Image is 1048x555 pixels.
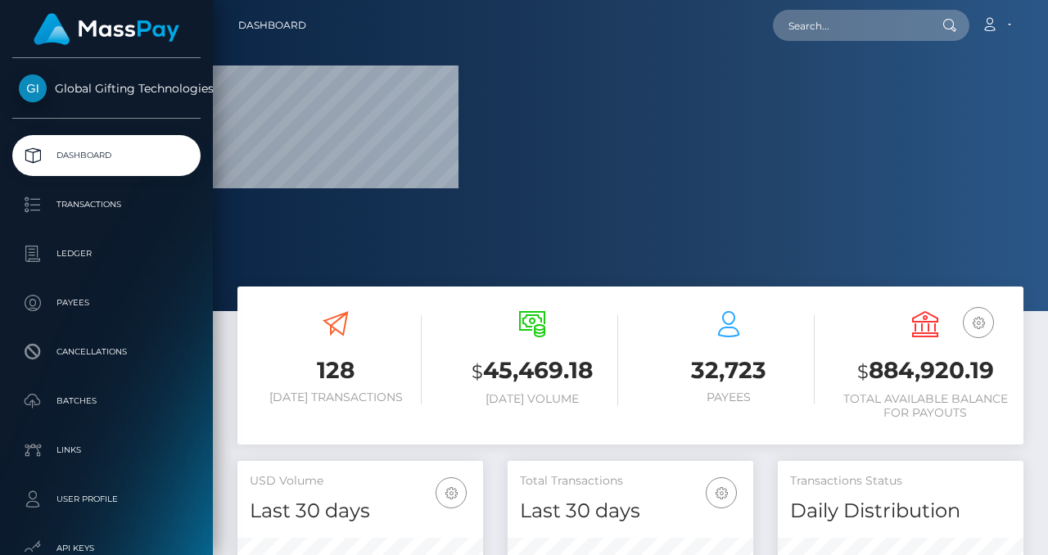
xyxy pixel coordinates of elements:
[773,10,927,41] input: Search...
[250,354,422,386] h3: 128
[19,74,47,102] img: Global Gifting Technologies Inc
[19,143,194,168] p: Dashboard
[446,354,618,388] h3: 45,469.18
[790,497,1011,526] h4: Daily Distribution
[12,430,201,471] a: Links
[520,473,741,490] h5: Total Transactions
[19,291,194,315] p: Payees
[520,497,741,526] h4: Last 30 days
[250,473,471,490] h5: USD Volume
[472,360,483,383] small: $
[19,340,194,364] p: Cancellations
[19,241,194,266] p: Ledger
[34,13,179,45] img: MassPay Logo
[12,184,201,225] a: Transactions
[19,192,194,217] p: Transactions
[12,479,201,520] a: User Profile
[19,487,194,512] p: User Profile
[643,390,815,404] h6: Payees
[790,473,1011,490] h5: Transactions Status
[12,282,201,323] a: Payees
[839,392,1011,420] h6: Total Available Balance for Payouts
[12,381,201,422] a: Batches
[643,354,815,386] h3: 32,723
[12,81,201,96] span: Global Gifting Technologies Inc
[446,392,618,406] h6: [DATE] Volume
[250,390,422,404] h6: [DATE] Transactions
[839,354,1011,388] h3: 884,920.19
[12,135,201,176] a: Dashboard
[19,389,194,413] p: Batches
[12,233,201,274] a: Ledger
[238,8,306,43] a: Dashboard
[857,360,869,383] small: $
[250,497,471,526] h4: Last 30 days
[19,438,194,463] p: Links
[12,332,201,372] a: Cancellations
